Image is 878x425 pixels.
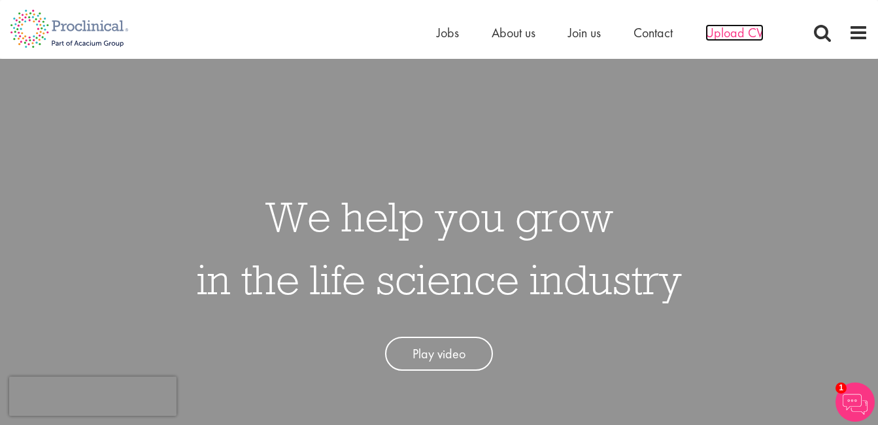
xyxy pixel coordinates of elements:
[568,24,601,41] a: Join us
[836,382,875,422] img: Chatbot
[633,24,673,41] a: Contact
[705,24,764,41] a: Upload CV
[197,185,682,311] h1: We help you grow in the life science industry
[492,24,535,41] a: About us
[836,382,847,394] span: 1
[385,337,493,371] a: Play video
[437,24,459,41] a: Jobs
